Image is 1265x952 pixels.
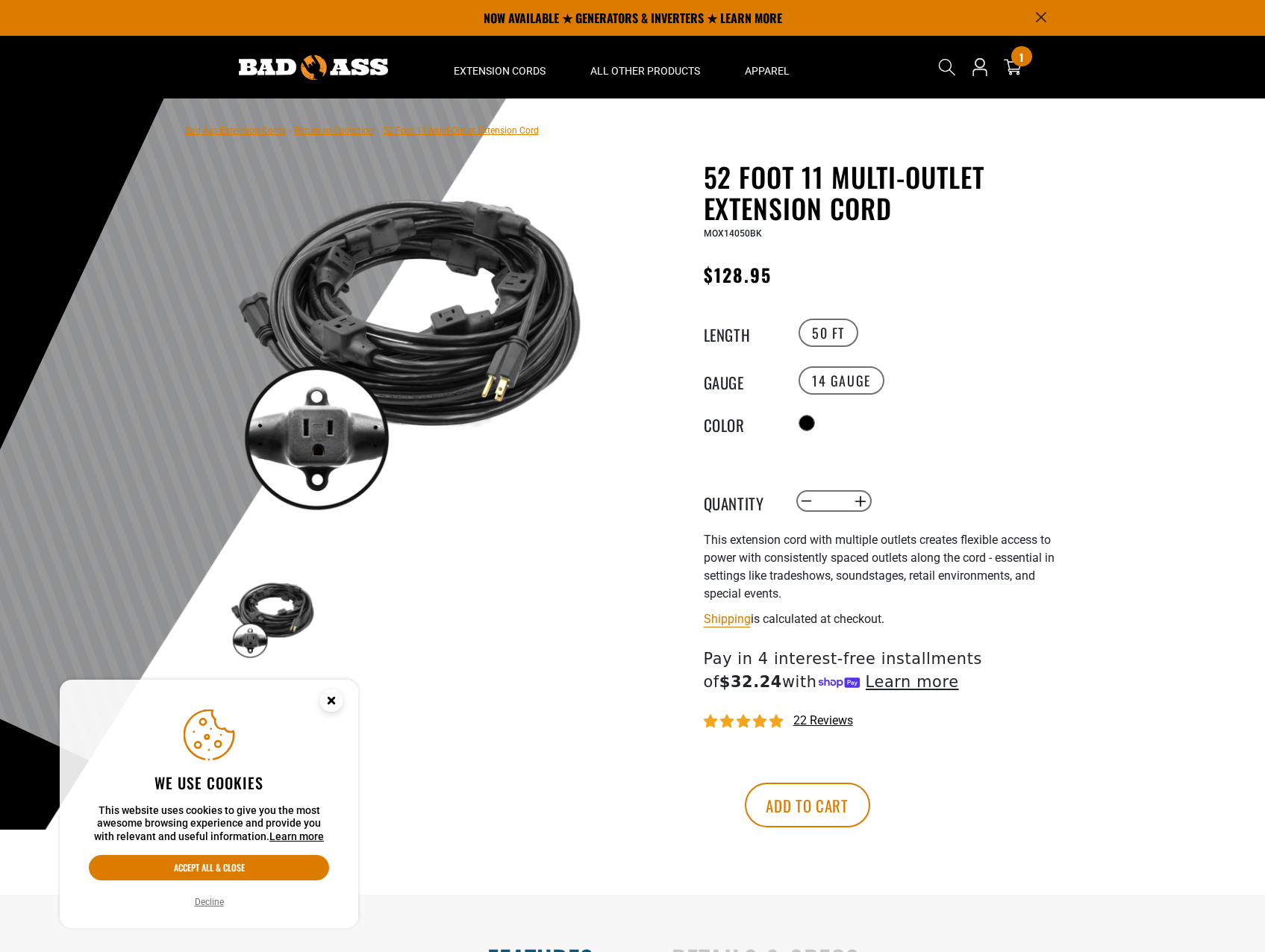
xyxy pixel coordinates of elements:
[295,125,374,136] a: Return to Collection
[289,125,292,136] span: ›
[704,228,762,239] span: MOX14050BK
[704,715,786,729] span: 4.95 stars
[568,36,722,98] summary: All Other Products
[185,121,539,139] nav: breadcrumbs
[229,164,589,524] img: black
[722,36,812,98] summary: Apparel
[454,64,546,78] span: Extension Cords
[704,609,1069,629] div: is calculated at checkout.
[704,261,772,288] span: $128.95
[935,55,959,79] summary: Search
[704,413,778,433] legend: Color
[89,855,329,880] button: Accept all & close
[799,319,858,347] label: 50 FT
[60,680,358,929] aside: Cookie Consent
[239,55,388,80] img: Bad Ass Extension Cords
[704,323,778,342] legend: Length
[377,125,380,136] span: ›
[745,64,790,78] span: Apparel
[89,804,329,844] p: This website uses cookies to give you the most awesome browsing experience and provide you with r...
[383,125,539,136] span: 52 Foot 11 Multi-Outlet Extension Cord
[1019,51,1023,63] span: 1
[704,161,1069,224] h1: 52 Foot 11 Multi-Outlet Extension Cord
[704,492,778,511] label: Quantity
[590,64,700,78] span: All Other Products
[704,371,778,390] legend: Gauge
[745,783,870,827] button: Add to cart
[190,895,228,909] button: Decline
[704,533,1055,601] span: This extension cord with multiple outlets creates flexible access to power with consistently spac...
[799,366,884,395] label: 14 Gauge
[229,574,316,661] img: black
[185,125,286,136] a: Bad Ass Extension Cords
[793,713,853,727] span: 22 reviews
[431,36,568,98] summary: Extension Cords
[704,612,751,626] a: Shipping
[89,773,329,792] h2: We use cookies
[269,830,324,842] a: Learn more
